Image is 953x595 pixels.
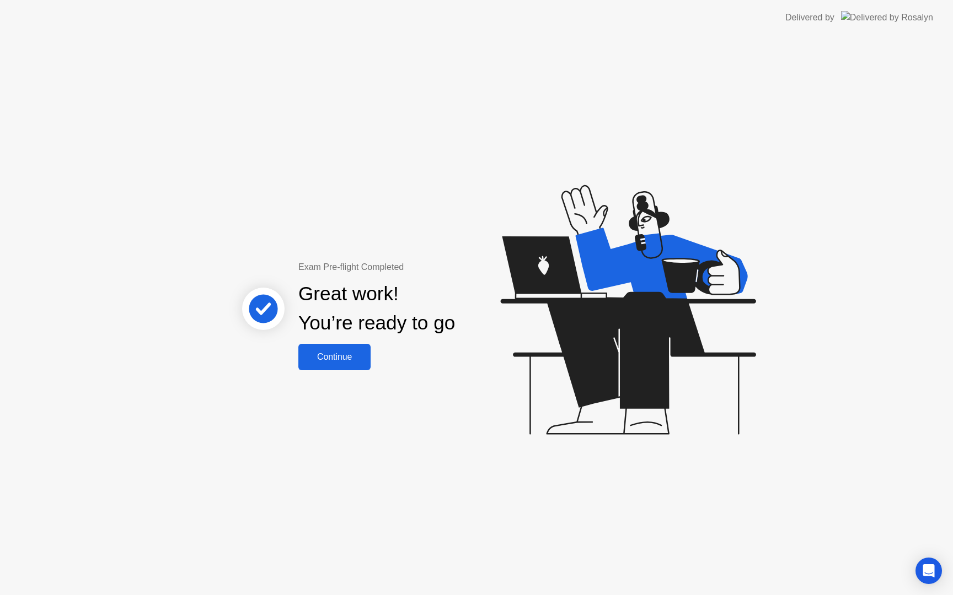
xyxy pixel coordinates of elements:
[298,279,455,338] div: Great work! You’re ready to go
[298,261,526,274] div: Exam Pre-flight Completed
[785,11,834,24] div: Delivered by
[915,558,942,584] div: Open Intercom Messenger
[841,11,933,24] img: Delivered by Rosalyn
[298,344,371,370] button: Continue
[302,352,367,362] div: Continue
